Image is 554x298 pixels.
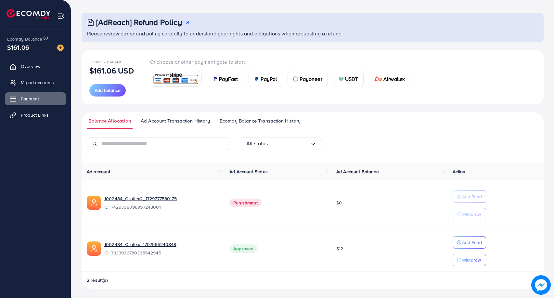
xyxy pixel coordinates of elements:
[104,204,219,210] span: ID: 7429338098997248001
[21,63,40,70] span: Overview
[87,168,110,175] span: Ad account
[462,193,482,201] p: Add Fund
[462,239,482,246] p: Add Fund
[89,67,134,74] p: $161.06 USD
[462,256,481,264] p: Withdraw
[249,71,282,87] a: cardPayPal
[57,45,64,51] img: image
[453,190,486,203] button: Add Fund
[462,210,481,218] p: Withdraw
[333,71,364,87] a: cardUSDT
[241,137,322,150] div: Search for option
[220,117,301,124] span: Ecomdy Balance Transaction History
[87,30,540,37] p: Please review our refund policy carefully to understand your rights and obligations when requesti...
[104,195,219,202] a: 1002484_Craftex2_1729777580175
[374,76,382,82] img: card
[5,109,66,122] a: Product Links
[5,60,66,73] a: Overview
[89,59,125,65] span: Ecomdy Balance
[207,71,243,87] a: cardPayFast
[6,9,50,19] img: logo
[336,200,342,206] span: $0
[213,76,218,82] img: card
[96,18,182,27] h3: [AdReach] Refund Policy
[7,43,29,52] span: $161.06
[141,117,210,124] span: Ad Account Transaction History
[453,208,486,220] button: Withdraw
[150,58,416,66] p: Or choose another payment gate to start
[453,254,486,266] button: Withdraw
[21,96,39,102] span: Payment
[104,250,219,256] span: ID: 7333936780338642945
[229,199,262,207] span: Punishment
[339,76,344,82] img: card
[7,36,42,42] span: Ecomdy Balance
[89,84,126,97] button: Add balance
[336,245,343,252] span: $12
[300,75,322,83] span: Payoneer
[152,72,200,86] img: card
[88,117,131,124] span: Balance Allocation
[383,75,405,83] span: Airwallex
[293,76,298,82] img: card
[104,241,219,248] a: 1002484_Craftxx_1707565240848
[57,12,65,20] img: menu
[254,76,259,82] img: card
[453,236,486,249] button: Add Fund
[246,138,268,149] span: All status
[5,76,66,89] a: My ad accounts
[268,138,310,149] input: Search for option
[21,112,49,118] span: Product Links
[87,241,101,256] img: ic-ads-acc.e4c84228.svg
[104,195,219,210] div: <span class='underline'>1002484_Craftex2_1729777580175</span></br>7429338098997248001
[336,168,379,175] span: Ad Account Balance
[369,71,410,87] a: cardAirwallex
[229,168,268,175] span: Ad Account Status
[345,75,358,83] span: USDT
[87,277,108,283] span: 2 result(s)
[219,75,238,83] span: PayFast
[288,71,328,87] a: cardPayoneer
[453,168,466,175] span: Action
[229,244,257,253] span: Approved
[87,196,101,210] img: ic-ads-acc.e4c84228.svg
[532,276,551,295] img: image
[95,87,121,94] span: Add balance
[5,92,66,105] a: Payment
[150,71,202,87] a: card
[104,241,219,256] div: <span class='underline'>1002484_Craftxx_1707565240848</span></br>7333936780338642945
[21,79,54,86] span: My ad accounts
[261,75,277,83] span: PayPal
